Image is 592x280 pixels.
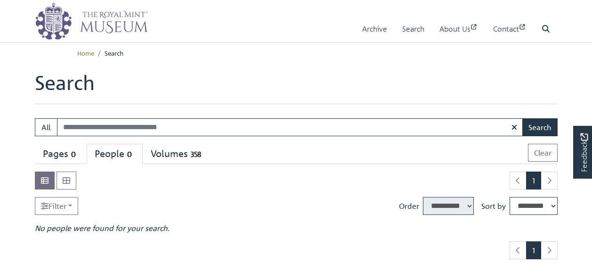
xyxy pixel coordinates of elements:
[57,118,523,136] input: Enter one or more search terms...
[506,241,558,259] nav: pagination
[506,172,558,189] nav: pagination
[35,2,148,40] img: logo_wide.png
[35,197,78,215] a: Filter
[35,71,558,104] h1: Search
[493,16,527,42] a: Contact
[510,172,527,189] li: Previous page
[35,118,57,136] button: All
[526,241,541,259] span: Goto page 1
[362,16,387,42] a: Archive
[481,200,506,212] label: Sort by
[510,241,527,259] li: Previous page
[151,148,204,160] div: Volumes
[35,223,170,233] em: No people were found for your search.
[578,133,590,173] span: Feedback
[43,148,79,160] div: Pages
[399,200,419,212] label: Order
[188,149,204,160] span: 358
[522,118,558,136] button: Search
[105,49,123,57] span: Search
[573,126,592,179] a: Would you like to provide feedback?
[528,144,558,162] button: Clear
[439,16,478,42] a: About Us
[77,49,94,57] a: Home
[526,172,541,189] span: Goto page 1
[402,16,424,42] a: Search
[68,149,79,160] span: 0
[124,149,135,160] span: 0
[95,148,135,160] div: People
